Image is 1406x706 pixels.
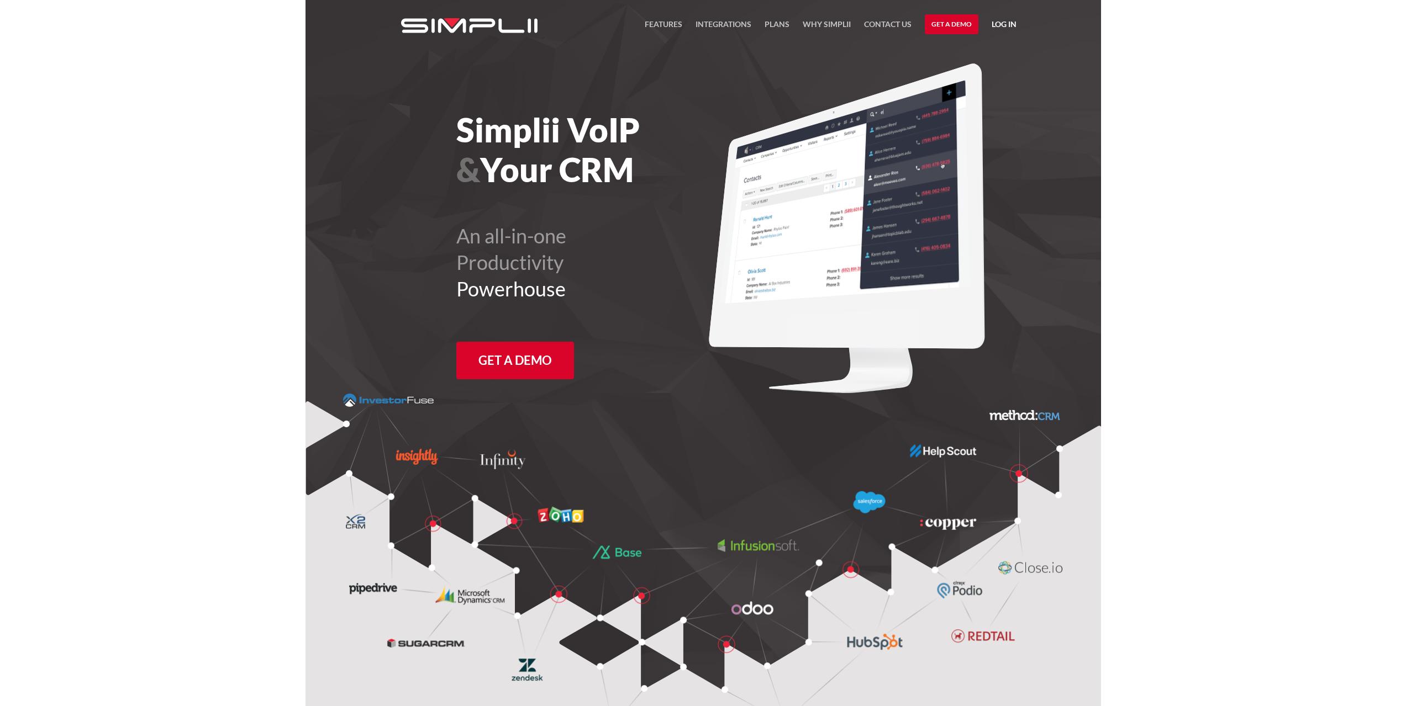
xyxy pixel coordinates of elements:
a: Plans [765,18,789,38]
a: Log in [992,18,1017,34]
img: Simplii [401,18,538,33]
a: Get a Demo [456,342,574,379]
a: Integrations [696,18,751,38]
h2: An all-in-one Productivity [456,222,764,302]
a: Why Simplii [803,18,851,38]
span: & [456,150,480,189]
span: Powerhouse [456,277,566,301]
a: Get a Demo [925,14,978,34]
a: FEATURES [645,18,682,38]
a: Contact US [864,18,912,38]
h1: Simplii VoIP Your CRM [456,110,764,189]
